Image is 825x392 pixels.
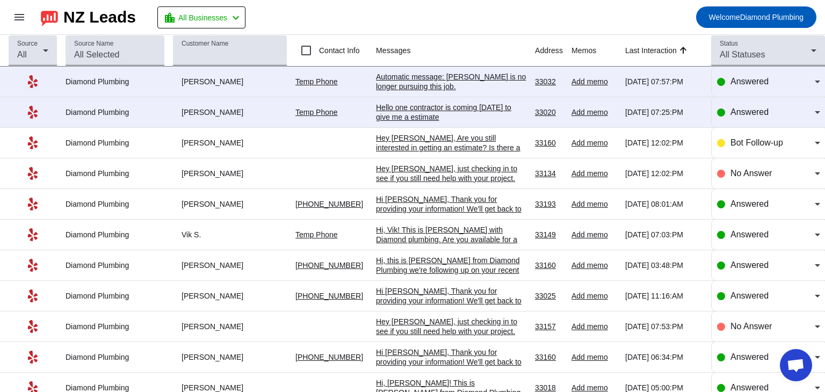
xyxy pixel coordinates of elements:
[173,77,287,86] div: [PERSON_NAME]
[13,11,26,24] mat-icon: menu
[376,35,535,67] th: Messages
[696,6,816,28] button: WelcomeDiamond Plumbing
[66,138,164,148] div: Diamond Plumbing
[376,133,526,162] div: Hey [PERSON_NAME], Are you still interested in getting an estimate? Is there a good number to rea...
[625,260,703,270] div: [DATE] 03:48:PM
[41,8,58,26] img: logo
[535,291,563,301] div: 33025
[571,230,617,239] div: Add memo
[730,199,769,208] span: Answered
[173,322,287,331] div: [PERSON_NAME]
[173,199,287,209] div: [PERSON_NAME]
[173,138,287,148] div: [PERSON_NAME]
[535,230,563,239] div: 33149
[182,40,228,47] mat-label: Customer Name
[730,260,769,270] span: Answered
[66,291,164,301] div: Diamond Plumbing
[571,322,617,331] div: Add memo
[163,11,176,24] mat-icon: location_city
[571,35,625,67] th: Memos
[17,50,27,59] span: All
[571,352,617,362] div: Add memo
[376,347,526,376] div: Hi [PERSON_NAME], Thank you for providing your information! We'll get back to you as soon as poss...
[535,138,563,148] div: 33160
[66,169,164,178] div: Diamond Plumbing
[535,352,563,362] div: 33160
[625,322,703,331] div: [DATE] 07:53:PM
[66,107,164,117] div: Diamond Plumbing
[66,322,164,331] div: Diamond Plumbing
[74,48,156,61] input: All Selected
[730,230,769,239] span: Answered
[173,230,287,239] div: Vik S.
[535,260,563,270] div: 33160
[317,45,360,56] label: Contact Info
[780,349,812,381] div: Open chat
[709,13,740,21] span: Welcome
[535,199,563,209] div: 33193
[295,292,363,300] a: [PHONE_NUMBER]
[730,291,769,300] span: Answered
[66,352,164,362] div: Diamond Plumbing
[229,11,242,24] mat-icon: chevron_left
[625,199,703,209] div: [DATE] 08:01:AM
[535,77,563,86] div: 33032
[26,136,39,149] mat-icon: Yelp
[376,225,526,254] div: Hi, Vik! This is [PERSON_NAME] with Diamond plumbing. Are you available for a quick call?
[730,383,769,392] span: Answered
[376,286,526,315] div: Hi [PERSON_NAME], Thank you for providing your information! We'll get back to you as soon as poss...
[376,194,526,223] div: Hi [PERSON_NAME], Thank you for providing your information! We'll get back to you as soon as poss...
[730,322,772,331] span: No Answer
[26,167,39,180] mat-icon: Yelp
[376,317,526,365] div: Hey [PERSON_NAME], just checking in to see if you still need help with your project. Please let m...
[26,289,39,302] mat-icon: Yelp
[625,107,703,117] div: [DATE] 07:25:PM
[17,40,38,47] mat-label: Source
[625,169,703,178] div: [DATE] 12:02:PM
[571,107,617,117] div: Add memo
[173,107,287,117] div: [PERSON_NAME]
[571,138,617,148] div: Add memo
[625,230,703,239] div: [DATE] 07:03:PM
[376,256,526,333] div: Hi, this is [PERSON_NAME] from Diamond Plumbing we're following up on your recent plumbing servic...
[295,230,338,239] a: Temp Phone
[74,40,113,47] mat-label: Source Name
[376,72,526,91] div: Automatic message: [PERSON_NAME] is no longer pursuing this job.
[26,228,39,241] mat-icon: Yelp
[295,261,363,270] a: [PHONE_NUMBER]
[295,200,363,208] a: [PHONE_NUMBER]
[709,10,804,25] span: Diamond Plumbing
[571,199,617,209] div: Add memo
[625,352,703,362] div: [DATE] 06:34:PM
[26,320,39,333] mat-icon: Yelp
[730,138,783,147] span: Bot Follow-up
[66,77,164,86] div: Diamond Plumbing
[571,260,617,270] div: Add memo
[730,169,772,178] span: No Answer
[173,169,287,178] div: [PERSON_NAME]
[625,291,703,301] div: [DATE] 11:16:AM
[66,230,164,239] div: Diamond Plumbing
[173,291,287,301] div: [PERSON_NAME]
[571,77,617,86] div: Add memo
[173,260,287,270] div: [PERSON_NAME]
[295,108,338,117] a: Temp Phone
[178,10,227,25] span: All Businesses
[571,169,617,178] div: Add memo
[26,198,39,210] mat-icon: Yelp
[730,77,769,86] span: Answered
[63,10,136,25] div: NZ Leads
[66,260,164,270] div: Diamond Plumbing
[295,77,338,86] a: Temp Phone
[66,199,164,209] div: Diamond Plumbing
[173,352,287,362] div: [PERSON_NAME]
[720,50,765,59] span: All Statuses
[157,6,245,28] button: All Businesses
[26,75,39,88] mat-icon: Yelp
[535,107,563,117] div: 33020
[625,77,703,86] div: [DATE] 07:57:PM
[730,352,769,361] span: Answered
[625,45,677,56] div: Last Interaction
[26,351,39,364] mat-icon: Yelp
[730,107,769,117] span: Answered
